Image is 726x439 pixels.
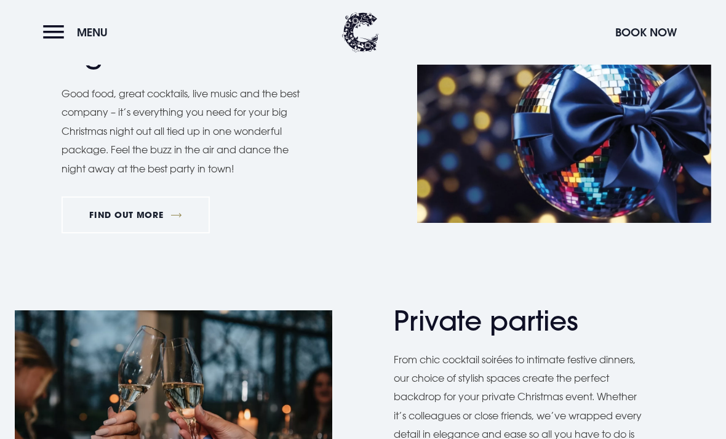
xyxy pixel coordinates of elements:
span: Menu [77,25,108,39]
button: Menu [43,19,114,46]
button: Book Now [609,19,683,46]
img: Hotel Christmas in Northern Ireland [417,26,711,223]
p: Good food, great cocktails, live music and the best company – it’s everything you need for your b... [62,84,314,178]
h2: Private parties [394,305,634,337]
img: Clandeboye Lodge [342,12,379,52]
a: FIND OUT MORE [62,196,210,233]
